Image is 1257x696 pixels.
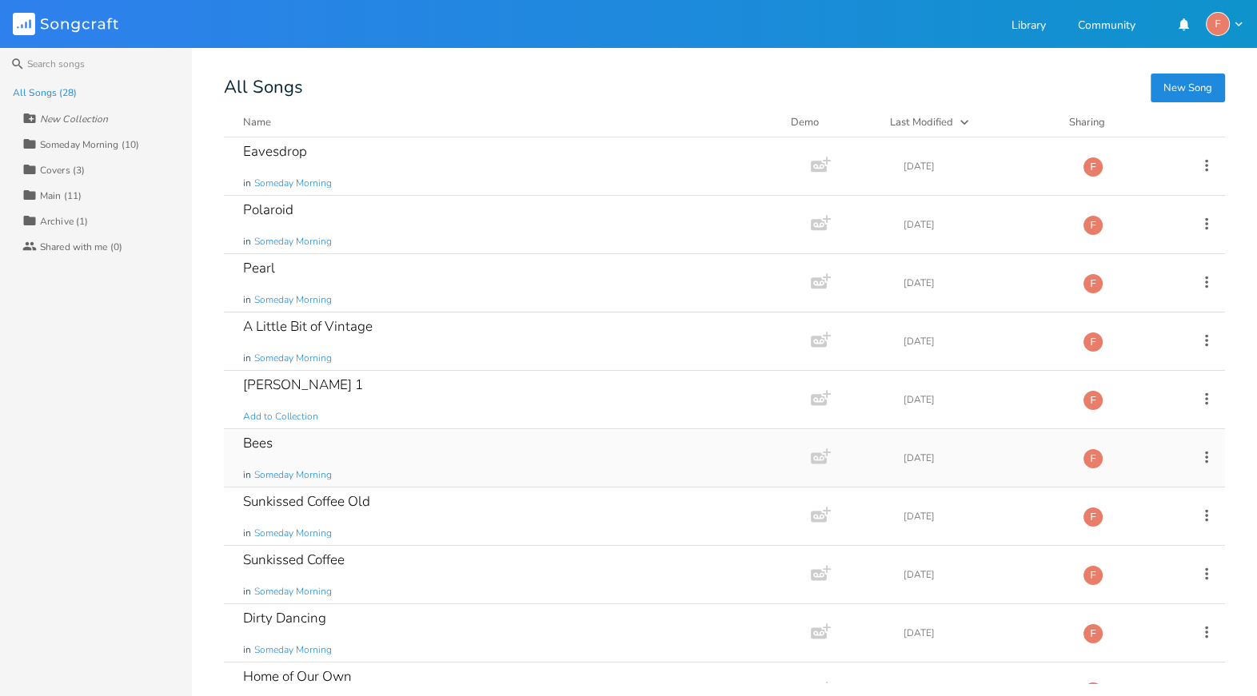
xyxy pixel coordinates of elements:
span: in [243,177,251,190]
div: fuzzyip [1083,565,1103,586]
div: Sunkissed Coffee [243,553,345,567]
a: Community [1078,20,1135,34]
div: fuzzyip [1083,390,1103,411]
div: Main (11) [40,191,82,201]
div: Last Modified [890,115,953,129]
div: fuzzyip [1083,507,1103,527]
span: in [243,468,251,482]
div: fuzzyip [1083,623,1103,644]
div: Dirty Dancing [243,611,326,625]
div: All Songs (28) [13,88,77,97]
span: Someday Morning [254,235,332,249]
div: A Little Bit of Vintage [243,320,373,333]
div: Sunkissed Coffee Old [243,495,370,508]
div: fuzzyip [1083,448,1103,469]
div: [DATE] [904,628,1063,638]
span: Add to Collection [243,410,318,424]
div: [DATE] [904,220,1063,229]
div: New Collection [40,114,108,124]
span: Someday Morning [254,643,332,657]
button: F [1206,12,1244,36]
div: fuzzyip [1083,215,1103,236]
span: in [243,585,251,599]
span: Someday Morning [254,177,332,190]
div: All Songs [224,80,1225,95]
div: [DATE] [904,395,1063,404]
div: Shared with me (0) [40,242,122,252]
div: Bees [243,436,273,450]
div: Sharing [1069,114,1165,130]
button: Name [243,114,772,130]
div: Archive (1) [40,217,88,226]
span: Someday Morning [254,352,332,365]
div: fuzzyip [1083,273,1103,294]
div: fuzzyip [1206,12,1230,36]
span: in [243,235,251,249]
div: [DATE] [904,453,1063,463]
div: [PERSON_NAME] 1 [243,378,363,392]
span: in [243,643,251,657]
div: fuzzyip [1083,157,1103,177]
div: Demo [791,114,871,130]
div: [DATE] [904,570,1063,579]
div: Name [243,115,271,129]
div: Home of Our Own [243,670,352,683]
div: [DATE] [904,278,1063,288]
button: New Song [1151,74,1225,102]
div: Pearl [243,261,275,275]
span: Someday Morning [254,293,332,307]
a: Library [1012,20,1046,34]
span: Someday Morning [254,585,332,599]
div: [DATE] [904,511,1063,521]
div: [DATE] [904,336,1063,346]
span: Someday Morning [254,468,332,482]
span: Someday Morning [254,527,332,540]
div: Polaroid [243,203,293,217]
button: Last Modified [890,114,1050,130]
span: in [243,352,251,365]
div: fuzzyip [1083,332,1103,352]
div: Covers (3) [40,165,85,175]
span: in [243,527,251,540]
div: Someday Morning (10) [40,140,139,149]
div: [DATE] [904,161,1063,171]
div: Eavesdrop [243,145,307,158]
span: in [243,293,251,307]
